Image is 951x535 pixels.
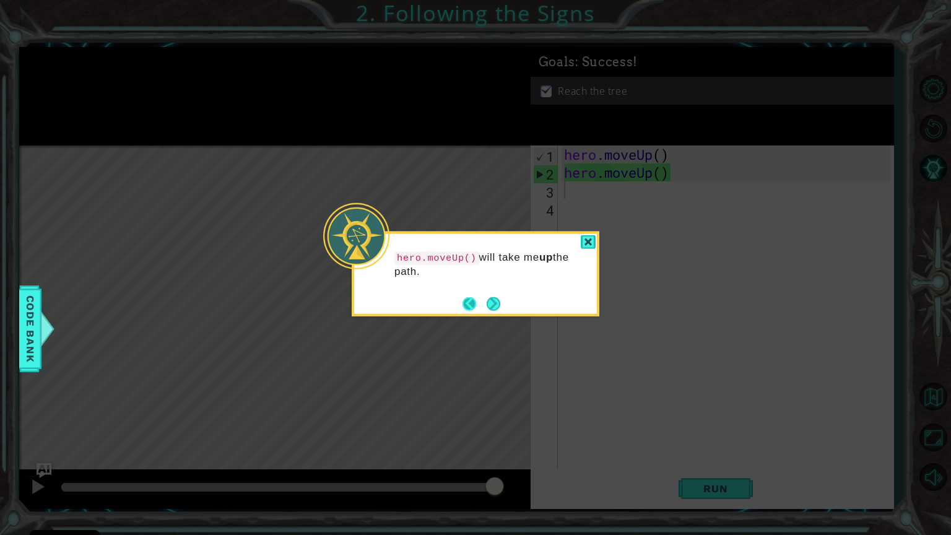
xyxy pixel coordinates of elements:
button: Back [462,297,487,310]
strong: up [539,251,553,263]
button: Next [487,297,500,310]
code: hero.moveUp() [394,251,479,264]
span: Code Bank [20,291,40,367]
p: will take me the path. [394,250,588,278]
